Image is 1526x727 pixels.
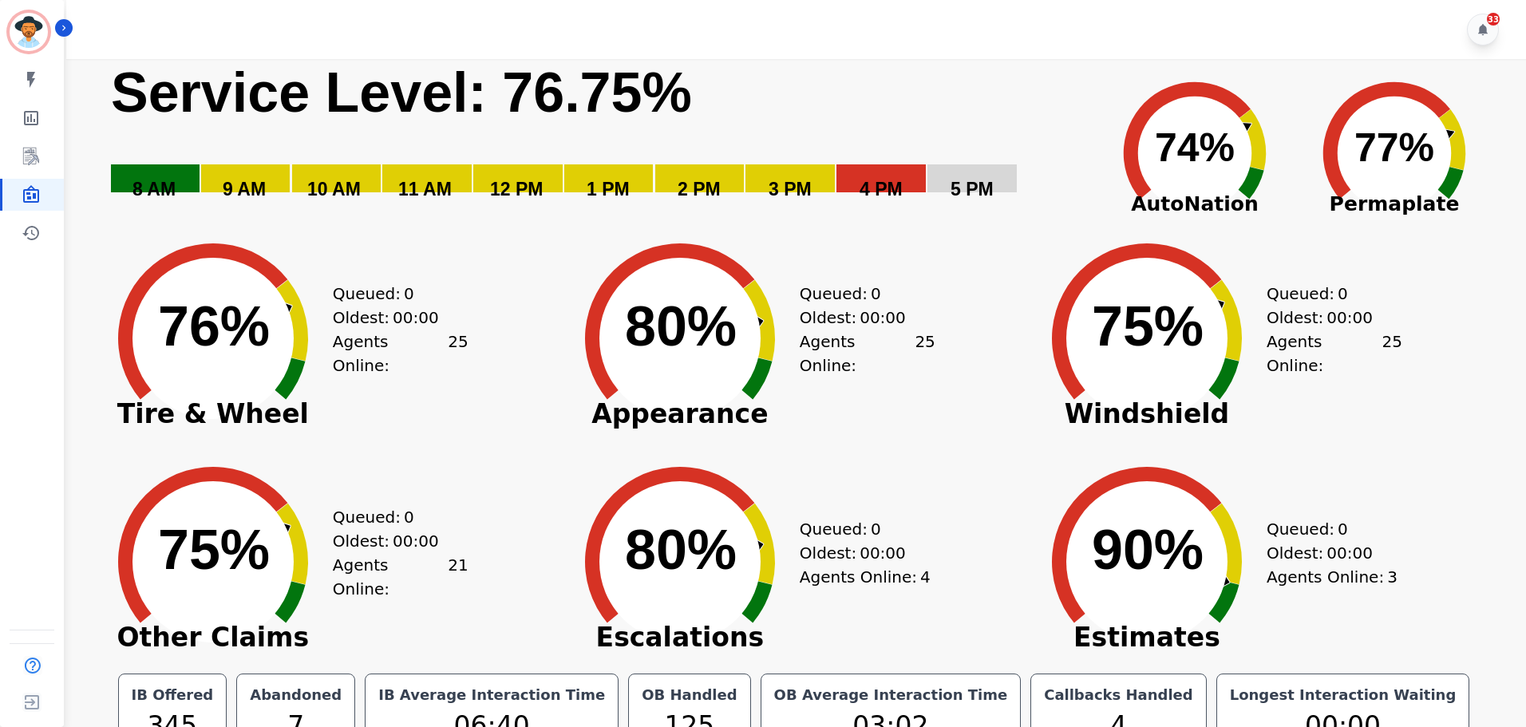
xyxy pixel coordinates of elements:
div: OB Average Interaction Time [771,684,1011,706]
span: 00:00 [1326,541,1373,565]
div: Abandoned [247,684,345,706]
div: Queued: [800,282,919,306]
span: 25 [448,330,468,377]
img: Bordered avatar [10,13,48,51]
text: Service Level: 76.75% [111,61,692,124]
span: 25 [915,330,935,377]
div: IB Average Interaction Time [375,684,608,706]
div: Agents Online: [1267,565,1402,589]
div: OB Handled [638,684,740,706]
text: 11 AM [398,179,452,200]
span: 0 [1338,282,1348,306]
span: Appearance [560,406,800,422]
text: 80% [625,295,737,358]
text: 10 AM [307,179,361,200]
div: Callbacks Handled [1041,684,1196,706]
text: 76% [158,295,270,358]
span: 00:00 [860,306,906,330]
span: 00:00 [860,541,906,565]
span: 00:00 [393,306,439,330]
span: 25 [1382,330,1401,377]
text: 77% [1354,125,1434,170]
div: Oldest: [800,306,919,330]
div: Queued: [1267,517,1386,541]
div: IB Offered [128,684,217,706]
span: 0 [1338,517,1348,541]
span: 0 [404,282,414,306]
span: 00:00 [1326,306,1373,330]
div: Agents Online: [800,565,935,589]
span: Other Claims [93,630,333,646]
text: 2 PM [678,179,721,200]
div: Oldest: [333,306,453,330]
div: Oldest: [1267,306,1386,330]
div: Longest Interaction Waiting [1227,684,1460,706]
div: Oldest: [1267,541,1386,565]
span: 4 [920,565,931,589]
text: 3 PM [769,179,812,200]
span: Tire & Wheel [93,406,333,422]
div: Agents Online: [800,330,935,377]
text: 75% [1092,295,1204,358]
text: 8 AM [132,179,176,200]
div: Agents Online: [333,553,468,601]
text: 9 AM [223,179,266,200]
div: Agents Online: [1267,330,1402,377]
text: 5 PM [951,179,994,200]
div: Oldest: [800,541,919,565]
span: 0 [871,282,881,306]
span: Permaplate [1295,189,1494,219]
span: Estimates [1027,630,1267,646]
text: 75% [158,519,270,581]
div: Oldest: [333,529,453,553]
span: Windshield [1027,406,1267,422]
span: 3 [1387,565,1398,589]
div: Queued: [800,517,919,541]
text: 12 PM [490,179,543,200]
text: 74% [1155,125,1235,170]
span: 00:00 [393,529,439,553]
span: 21 [448,553,468,601]
text: 80% [625,519,737,581]
svg: Service Level: 0% [109,59,1092,223]
div: Queued: [1267,282,1386,306]
div: Queued: [333,282,453,306]
div: 33 [1487,13,1500,26]
div: Queued: [333,505,453,529]
span: Escalations [560,630,800,646]
span: AutoNation [1095,189,1295,219]
span: 0 [871,517,881,541]
text: 4 PM [860,179,903,200]
div: Agents Online: [333,330,468,377]
text: 90% [1092,519,1204,581]
text: 1 PM [587,179,630,200]
span: 0 [404,505,414,529]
